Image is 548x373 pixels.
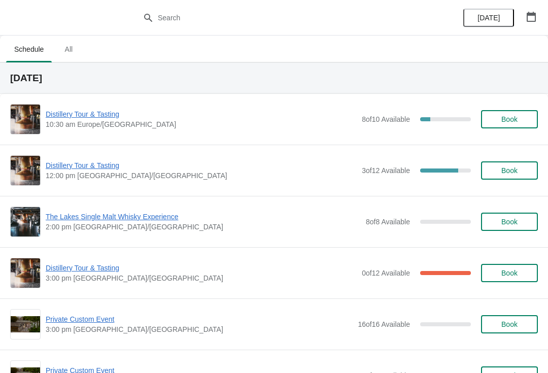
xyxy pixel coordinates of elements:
[46,263,357,273] span: Distillery Tour & Tasting
[46,314,353,324] span: Private Custom Event
[46,171,357,181] span: 12:00 pm [GEOGRAPHIC_DATA]/[GEOGRAPHIC_DATA]
[358,320,410,328] span: 16 of 16 Available
[362,269,410,277] span: 0 of 12 Available
[481,161,538,180] button: Book
[463,9,514,27] button: [DATE]
[501,166,518,175] span: Book
[46,324,353,334] span: 3:00 pm [GEOGRAPHIC_DATA]/[GEOGRAPHIC_DATA]
[56,40,81,58] span: All
[362,166,410,175] span: 3 of 12 Available
[46,222,361,232] span: 2:00 pm [GEOGRAPHIC_DATA]/[GEOGRAPHIC_DATA]
[10,73,538,83] h2: [DATE]
[477,14,500,22] span: [DATE]
[481,264,538,282] button: Book
[11,207,40,236] img: The Lakes Single Malt Whisky Experience | | 2:00 pm Europe/London
[481,213,538,231] button: Book
[501,320,518,328] span: Book
[157,9,411,27] input: Search
[481,315,538,333] button: Book
[46,212,361,222] span: The Lakes Single Malt Whisky Experience
[501,269,518,277] span: Book
[366,218,410,226] span: 8 of 8 Available
[501,218,518,226] span: Book
[11,105,40,134] img: Distillery Tour & Tasting | | 10:30 am Europe/London
[46,119,357,129] span: 10:30 am Europe/[GEOGRAPHIC_DATA]
[501,115,518,123] span: Book
[46,109,357,119] span: Distillery Tour & Tasting
[11,258,40,288] img: Distillery Tour & Tasting | | 3:00 pm Europe/London
[11,316,40,333] img: Private Custom Event | | 3:00 pm Europe/London
[6,40,52,58] span: Schedule
[46,273,357,283] span: 3:00 pm [GEOGRAPHIC_DATA]/[GEOGRAPHIC_DATA]
[362,115,410,123] span: 8 of 10 Available
[11,156,40,185] img: Distillery Tour & Tasting | | 12:00 pm Europe/London
[481,110,538,128] button: Book
[46,160,357,171] span: Distillery Tour & Tasting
